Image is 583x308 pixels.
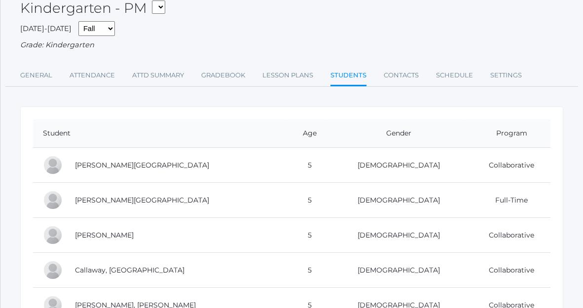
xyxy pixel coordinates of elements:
div: Jordan Bell [43,190,63,210]
td: Collaborative [465,218,550,253]
a: [PERSON_NAME][GEOGRAPHIC_DATA] [75,196,209,205]
a: Attendance [70,66,115,85]
td: 5 [287,218,325,253]
td: 5 [287,148,325,183]
th: Student [33,119,287,148]
a: Contacts [384,66,419,85]
td: Collaborative [465,253,550,288]
th: Age [287,119,325,148]
div: Charlotte Bair [43,155,63,175]
td: 5 [287,253,325,288]
td: Full-Time [465,183,550,218]
a: Schedule [436,66,473,85]
a: Students [330,66,366,87]
td: [DEMOGRAPHIC_DATA] [325,218,465,253]
th: Program [465,119,550,148]
span: [DATE]-[DATE] [20,24,72,33]
a: Attd Summary [132,66,184,85]
a: [PERSON_NAME][GEOGRAPHIC_DATA] [75,161,209,170]
h2: Kindergarten - PM [20,0,165,16]
td: Collaborative [465,148,550,183]
td: [DEMOGRAPHIC_DATA] [325,183,465,218]
a: Settings [490,66,522,85]
div: Lee Blasman [43,225,63,245]
a: Callaway, [GEOGRAPHIC_DATA] [75,266,184,274]
a: Gradebook [201,66,245,85]
td: 5 [287,183,325,218]
a: Lesson Plans [262,66,313,85]
a: General [20,66,52,85]
th: Gender [325,119,465,148]
div: Grade: Kindergarten [20,40,563,51]
div: Kiel Callaway [43,260,63,280]
td: [DEMOGRAPHIC_DATA] [325,253,465,288]
td: [DEMOGRAPHIC_DATA] [325,148,465,183]
a: [PERSON_NAME] [75,231,134,240]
